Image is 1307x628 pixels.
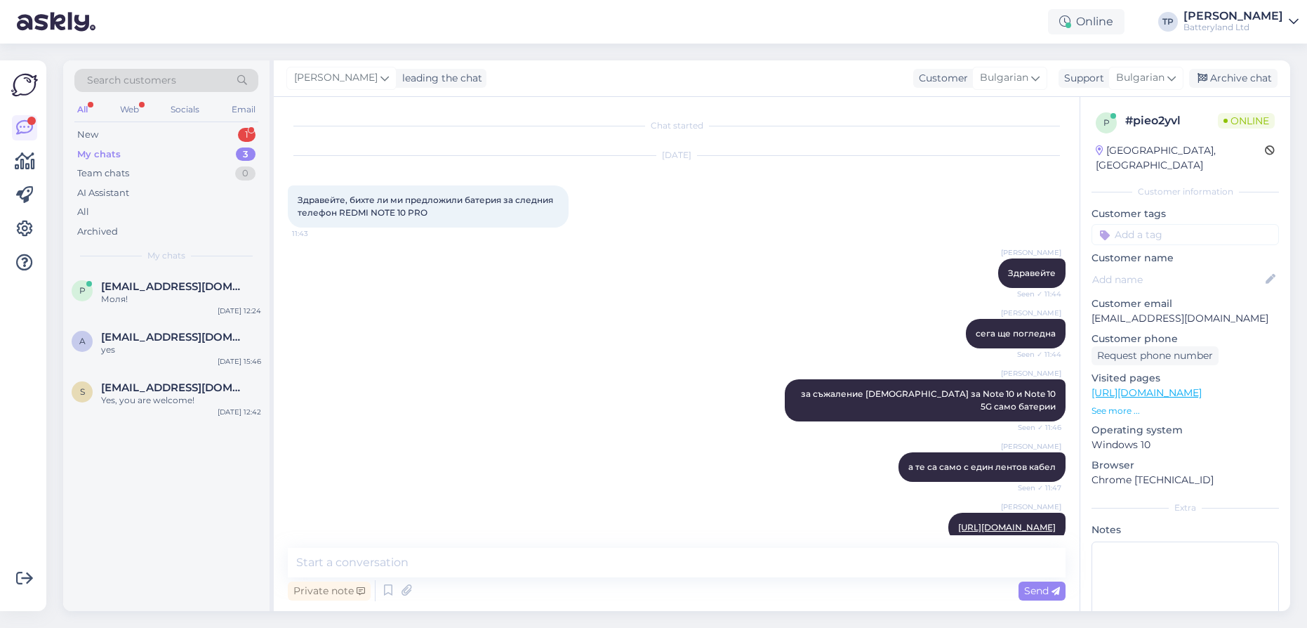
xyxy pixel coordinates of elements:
[168,100,202,119] div: Socials
[1009,349,1061,360] span: Seen ✓ 11:44
[913,71,968,86] div: Customer
[1001,502,1061,512] span: [PERSON_NAME]
[1001,368,1061,379] span: [PERSON_NAME]
[1092,185,1279,198] div: Customer information
[1092,296,1279,311] p: Customer email
[1125,112,1218,129] div: # pieo2yvl
[1092,458,1279,473] p: Browser
[1096,143,1265,173] div: [GEOGRAPHIC_DATA], [GEOGRAPHIC_DATA]
[1183,11,1299,33] a: [PERSON_NAME]Batteryland Ltd
[1092,311,1279,326] p: [EMAIL_ADDRESS][DOMAIN_NAME]
[1001,441,1061,452] span: [PERSON_NAME]
[1183,11,1283,22] div: [PERSON_NAME]
[79,285,86,296] span: p
[1092,224,1279,245] input: Add a tag
[1092,346,1219,365] div: Request phone number
[101,331,247,344] span: aalbalat@gmail.com
[1092,251,1279,266] p: Customer name
[77,205,89,219] div: All
[1059,71,1104,86] div: Support
[1048,9,1124,34] div: Online
[288,119,1066,132] div: Chat started
[298,195,555,218] span: Здравейте, бихте ли ми предложили батерия за следния телефон REDMI NOTE 10 PRO
[1092,523,1279,537] p: Notes
[101,381,247,394] span: samifilip19@gamil.com
[79,336,86,346] span: a
[1092,423,1279,438] p: Operating system
[74,100,91,119] div: All
[1116,70,1165,86] span: Bulgarian
[397,71,482,86] div: leading the chat
[1009,483,1061,493] span: Seen ✓ 11:47
[236,148,256,162] div: 3
[976,328,1056,339] span: сега ще погледна
[288,582,371,601] div: Private note
[908,462,1056,472] span: а те са само с един лентов кабел
[218,306,261,316] div: [DATE] 12:24
[1008,268,1056,278] span: Здравейте
[1092,438,1279,452] p: Windows 10
[101,394,261,407] div: Yes, you are welcome!
[1189,69,1278,88] div: Archive chat
[235,166,256,181] div: 0
[101,344,261,356] div: yes
[294,70,378,86] span: [PERSON_NAME]
[1092,332,1279,346] p: Customer phone
[1092,207,1279,221] p: Customer tags
[77,128,98,142] div: New
[77,225,118,239] div: Archived
[11,72,38,98] img: Askly Logo
[218,356,261,367] div: [DATE] 15:46
[1009,289,1061,299] span: Seen ✓ 11:44
[238,128,256,142] div: 1
[1183,22,1283,33] div: Batteryland Ltd
[1009,422,1061,433] span: Seen ✓ 11:46
[292,228,345,239] span: 11:43
[80,386,85,397] span: s
[229,100,258,119] div: Email
[77,186,129,200] div: AI Assistant
[1001,308,1061,318] span: [PERSON_NAME]
[958,522,1056,532] a: [URL][DOMAIN_NAME]
[1092,272,1263,287] input: Add name
[101,293,261,306] div: Моля!
[117,100,142,119] div: Web
[288,149,1066,162] div: [DATE]
[101,280,247,293] span: p_tzonev@abv.bg
[980,70,1028,86] span: Bulgarian
[1001,247,1061,258] span: [PERSON_NAME]
[1092,502,1279,514] div: Extra
[1092,371,1279,386] p: Visited pages
[218,407,261,417] div: [DATE] 12:42
[1024,584,1060,597] span: Send
[147,249,185,262] span: My chats
[77,166,129,181] div: Team chats
[1092,405,1279,417] p: See more ...
[1092,473,1279,488] p: Chrome [TECHNICAL_ID]
[801,388,1058,412] span: за съжаление [DEMOGRAPHIC_DATA] за Note 10 и Note 10 5G само батерии
[1218,113,1275,129] span: Online
[77,148,121,162] div: My chats
[1092,386,1202,399] a: [URL][DOMAIN_NAME]
[87,73,176,88] span: Search customers
[1103,117,1110,128] span: p
[1158,12,1178,32] div: TP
